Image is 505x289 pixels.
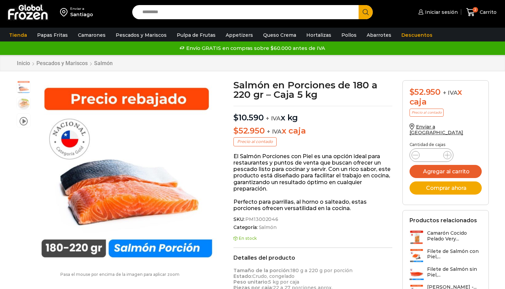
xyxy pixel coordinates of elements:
p: Cantidad de cajas [410,142,482,147]
h3: Filete de Salmón sin Piel,... [427,266,482,278]
nav: Breadcrumb [17,60,113,66]
span: + IVA [266,115,281,122]
bdi: 10.590 [233,113,263,122]
span: plato-salmon [17,97,30,111]
h2: Productos relacionados [410,217,477,224]
span: PM13002046 [244,216,278,222]
p: Precio al contado [233,137,277,146]
a: Filete de Salmón sin Piel,... [410,266,482,281]
span: + IVA [267,128,282,135]
h3: Camarón Cocido Pelado Very... [427,230,482,242]
a: 2 Carrito [465,4,498,20]
a: Pescados y Mariscos [36,60,88,66]
p: Precio al contado [410,109,444,117]
span: $ [233,113,239,122]
p: El Salmón Porciones con Piel es una opción ideal para restaurantes y puntos de venta que buscan o... [233,153,392,192]
a: Pollos [338,29,360,41]
p: Pasa el mouse por encima de la imagen para aplicar zoom [17,272,224,277]
span: + IVA [443,89,458,96]
a: Salmón [258,225,277,230]
button: Agregar al carrito [410,165,482,178]
a: Enviar a [GEOGRAPHIC_DATA] [410,124,464,136]
span: $ [233,126,239,136]
span: $ [410,87,415,97]
a: Iniciar sesión [417,5,458,19]
a: Abarrotes [363,29,395,41]
span: SKU: [233,216,392,222]
h3: Filete de Salmón con Piel,... [427,249,482,260]
span: Categoría: [233,225,392,230]
a: Tienda [6,29,30,41]
h1: Salmón en Porciones de 180 a 220 gr – Caja 5 kg [233,80,392,99]
span: salmon porcion [17,81,30,94]
a: Camarón Cocido Pelado Very... [410,230,482,245]
h2: Detalles del producto [233,255,392,261]
a: Filete de Salmón con Piel,... [410,249,482,263]
a: Inicio [17,60,30,66]
img: address-field-icon.svg [60,6,70,18]
input: Product quantity [425,150,438,160]
span: 2 [473,7,478,12]
a: Camarones [75,29,109,41]
div: x caja [410,87,482,107]
span: Iniciar sesión [423,9,458,16]
p: Perfecto para parrillas, al horno o salteado, estas porciones ofrecen versatilidad en la cocina. [233,199,392,211]
p: En stock [233,236,392,241]
button: Comprar ahora [410,181,482,195]
p: x caja [233,126,392,136]
strong: Peso unitario: [233,279,269,285]
span: Carrito [478,9,497,16]
strong: Estado: [233,273,252,279]
button: Search button [359,5,373,19]
a: Hortalizas [303,29,335,41]
a: Descuentos [398,29,436,41]
strong: Tamaño de la porción: [233,267,290,273]
p: x kg [233,106,392,123]
bdi: 52.950 [233,126,264,136]
div: Enviar a [70,6,93,11]
bdi: 52.950 [410,87,441,97]
a: Pescados y Mariscos [112,29,170,41]
a: Queso Crema [260,29,300,41]
a: Appetizers [222,29,256,41]
a: Salmón [94,60,113,66]
div: Santiago [70,11,93,18]
a: Pulpa de Frutas [173,29,219,41]
a: Papas Fritas [34,29,71,41]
